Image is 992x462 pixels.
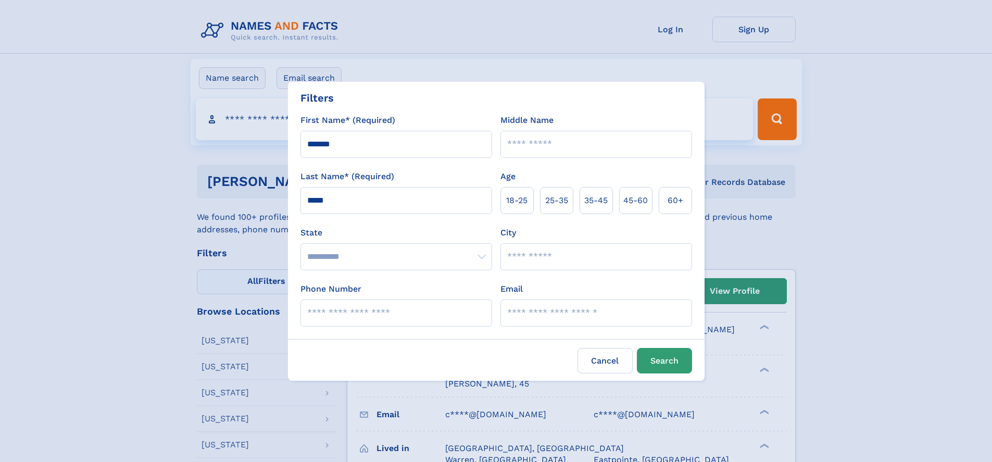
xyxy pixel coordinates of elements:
[506,194,528,207] span: 18‑25
[577,348,633,373] label: Cancel
[584,194,608,207] span: 35‑45
[500,283,523,295] label: Email
[300,283,361,295] label: Phone Number
[300,170,394,183] label: Last Name* (Required)
[300,227,492,239] label: State
[545,194,568,207] span: 25‑35
[500,227,516,239] label: City
[500,114,554,127] label: Middle Name
[300,114,395,127] label: First Name* (Required)
[668,194,683,207] span: 60+
[623,194,648,207] span: 45‑60
[637,348,692,373] button: Search
[300,90,334,106] div: Filters
[500,170,516,183] label: Age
